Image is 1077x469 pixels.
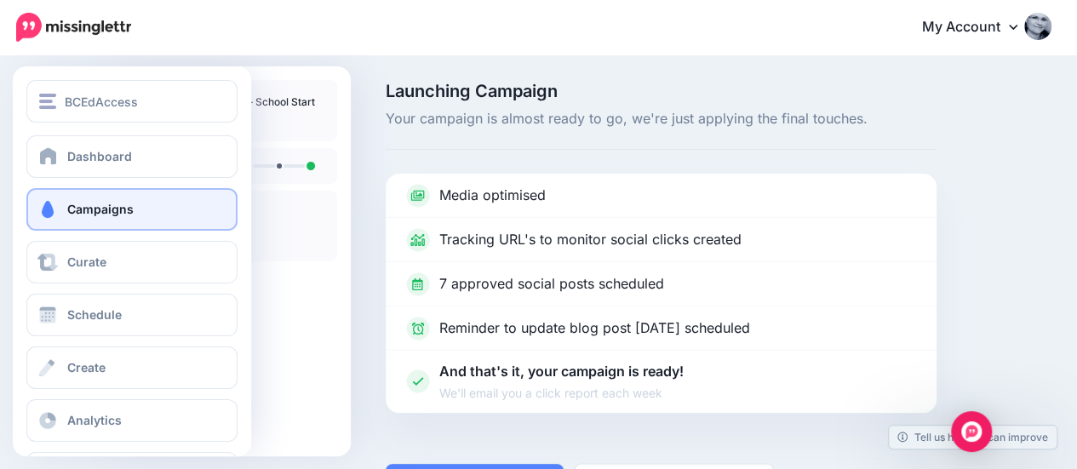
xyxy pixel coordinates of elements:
a: Campaigns [26,188,238,231]
span: Create [67,360,106,375]
a: Schedule [26,294,238,336]
a: Dashboard [26,135,238,178]
p: And that's it, your campaign is ready! [439,361,684,403]
a: Curate [26,241,238,283]
a: Analytics [26,399,238,442]
span: Schedule [67,307,122,322]
div: Open Intercom Messenger [951,411,992,452]
img: Missinglettr [16,13,131,42]
span: We'll email you a click report each week [439,383,684,403]
img: menu.png [39,94,56,109]
p: Reminder to update blog post [DATE] scheduled [439,317,750,340]
span: BCEdAccess [65,92,138,112]
a: Create [26,346,238,389]
span: Launching Campaign [386,83,937,100]
p: 7 approved social posts scheduled [439,273,664,295]
span: Your campaign is almost ready to go, we're just applying the final touches. [386,108,937,130]
span: Campaigns [67,202,134,216]
a: Tell us how we can improve [889,426,1057,449]
span: Dashboard [67,149,132,163]
button: BCEdAccess [26,80,238,123]
p: Tracking URL's to monitor social clicks created [439,229,742,251]
p: Media optimised [439,185,546,207]
span: Analytics [67,413,122,427]
span: Curate [67,255,106,269]
a: My Account [905,7,1051,49]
